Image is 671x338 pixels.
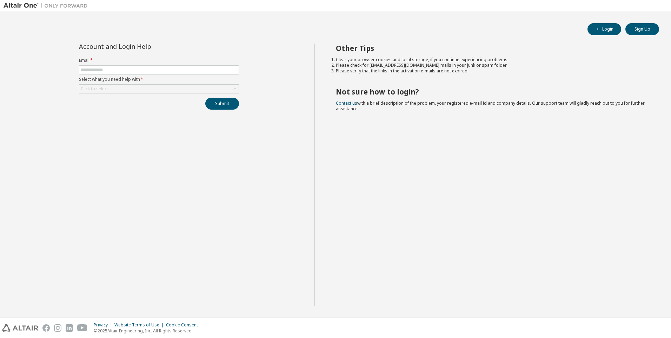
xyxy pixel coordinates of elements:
div: Website Terms of Use [114,322,166,328]
img: youtube.svg [77,324,87,332]
li: Please check for [EMAIL_ADDRESS][DOMAIN_NAME] mails in your junk or spam folder. [336,63,647,68]
button: Login [587,23,621,35]
div: Cookie Consent [166,322,202,328]
div: Click to select [81,86,108,92]
img: instagram.svg [54,324,61,332]
img: linkedin.svg [66,324,73,332]
li: Clear your browser cookies and local storage, if you continue experiencing problems. [336,57,647,63]
button: Submit [205,98,239,110]
div: Account and Login Help [79,44,207,49]
p: © 2025 Altair Engineering, Inc. All Rights Reserved. [94,328,202,334]
div: Click to select [79,85,239,93]
button: Sign Up [625,23,659,35]
h2: Not sure how to login? [336,87,647,96]
label: Email [79,58,239,63]
a: Contact us [336,100,357,106]
img: Altair One [4,2,91,9]
label: Select what you need help with [79,77,239,82]
span: with a brief description of the problem, your registered e-mail id and company details. Our suppo... [336,100,645,112]
img: altair_logo.svg [2,324,38,332]
img: facebook.svg [42,324,50,332]
li: Please verify that the links in the activation e-mails are not expired. [336,68,647,74]
h2: Other Tips [336,44,647,53]
div: Privacy [94,322,114,328]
